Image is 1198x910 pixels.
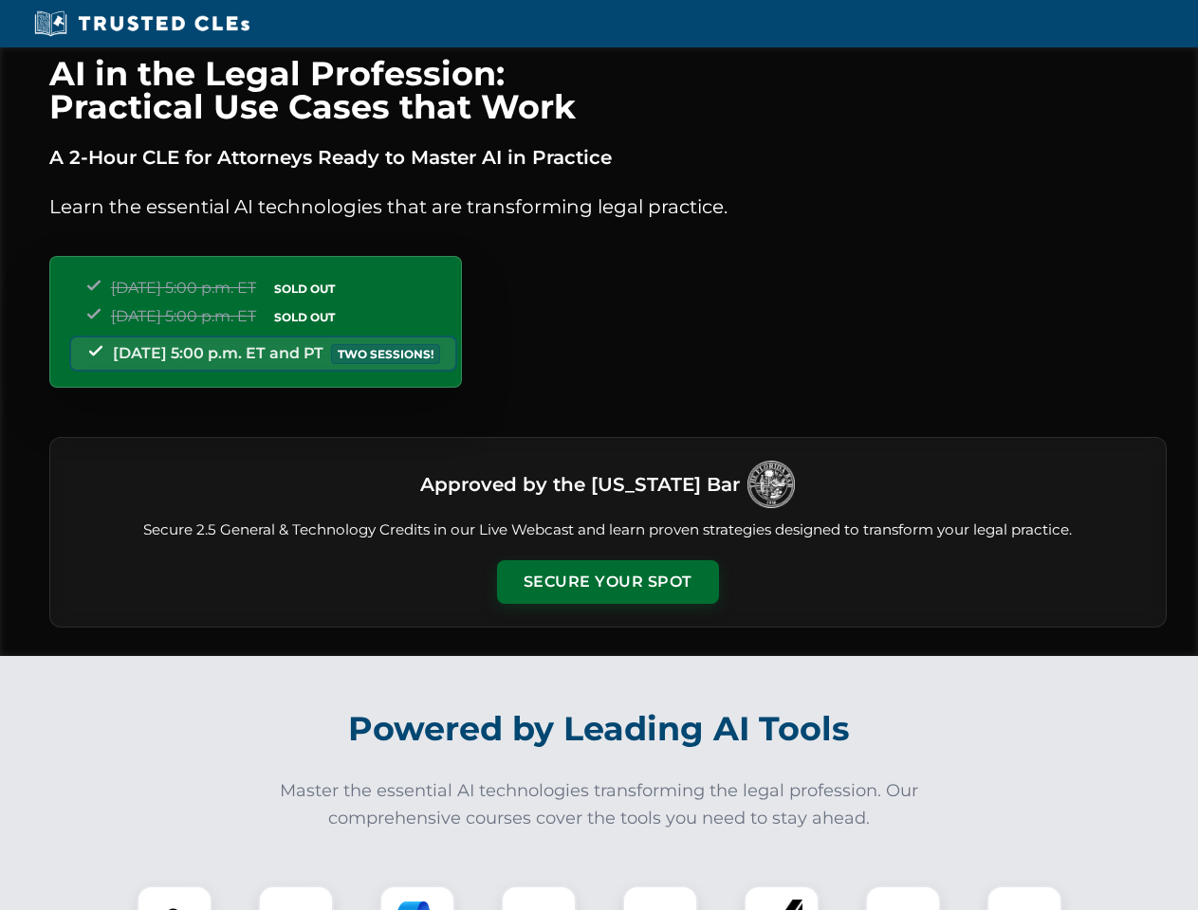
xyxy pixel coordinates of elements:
span: [DATE] 5:00 p.m. ET [111,279,256,297]
button: Secure Your Spot [497,560,719,604]
h3: Approved by the [US_STATE] Bar [420,467,740,501]
img: Logo [747,461,795,508]
span: [DATE] 5:00 p.m. ET [111,307,256,325]
h2: Powered by Leading AI Tools [74,696,1125,762]
p: Master the essential AI technologies transforming the legal profession. Our comprehensive courses... [267,777,931,832]
h1: AI in the Legal Profession: Practical Use Cases that Work [49,57,1167,123]
p: Learn the essential AI technologies that are transforming legal practice. [49,191,1167,222]
p: A 2-Hour CLE for Attorneys Ready to Master AI in Practice [49,142,1167,173]
img: Trusted CLEs [28,9,255,38]
span: SOLD OUT [267,279,341,299]
span: SOLD OUT [267,307,341,327]
p: Secure 2.5 General & Technology Credits in our Live Webcast and learn proven strategies designed ... [73,519,1143,541]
